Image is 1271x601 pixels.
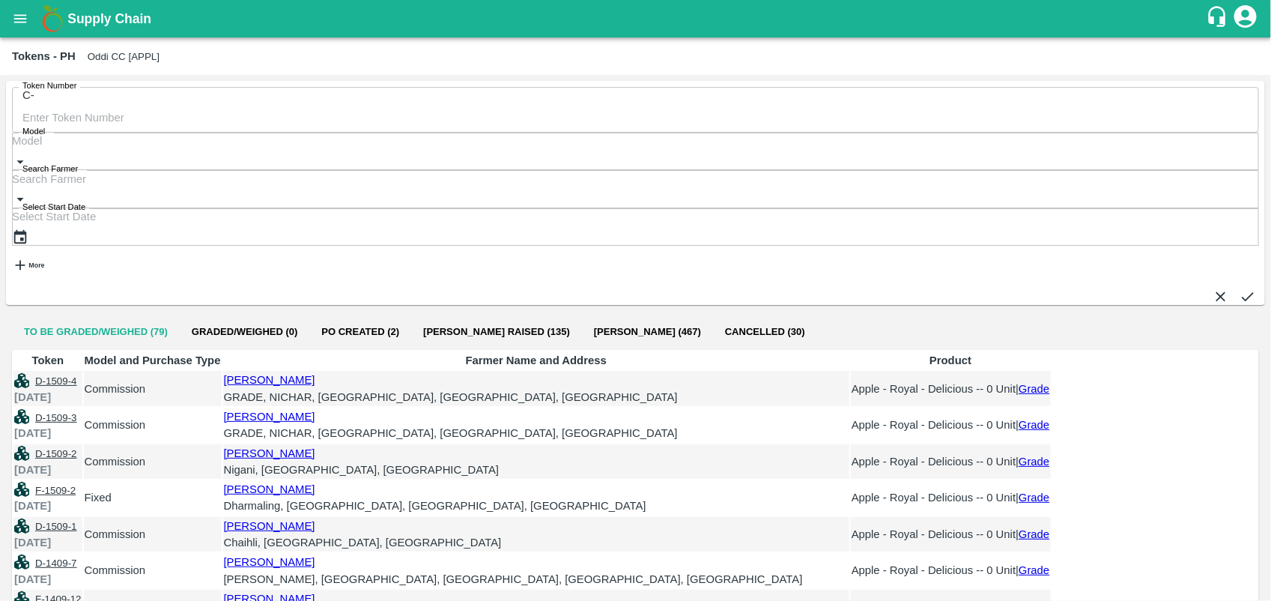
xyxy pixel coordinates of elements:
[12,154,28,170] button: Open
[35,448,77,459] button: D-1509-2
[12,314,180,350] button: To be Graded/Weighed (79)
[224,374,315,386] a: [PERSON_NAME]
[411,314,582,350] button: [PERSON_NAME] Raised (135)
[1016,419,1019,431] span: |
[1019,528,1049,540] a: Grade
[224,411,315,423] a: [PERSON_NAME]
[1016,383,1019,395] span: |
[67,8,1206,29] a: Supply Chain
[35,485,76,496] button: F-1509-2
[852,564,1016,576] span: Apple - Royal - Delicious -- 0 Unit
[224,389,849,405] div: GRADE, NICHAR, [GEOGRAPHIC_DATA], [GEOGRAPHIC_DATA], [GEOGRAPHIC_DATA]
[224,498,849,514] div: Dharmaling, [GEOGRAPHIC_DATA], [GEOGRAPHIC_DATA], [GEOGRAPHIC_DATA]
[224,447,315,459] a: [PERSON_NAME]
[22,103,1270,132] input: Enter Token Number
[929,354,971,366] b: Product
[3,1,37,36] button: open drawer
[309,314,411,350] button: Po Created (2)
[852,492,1016,504] span: Apple - Royal - Delicious -- 0 Unit
[14,482,29,497] img: tokensIcon
[1016,528,1019,540] span: |
[12,246,45,285] button: More
[14,519,29,534] img: tokensIcon
[14,427,51,439] b: [DATE]
[224,462,849,478] div: Nigani, [GEOGRAPHIC_DATA], [GEOGRAPHIC_DATA]
[14,500,51,512] b: [DATE]
[224,425,849,441] div: GRADE, NICHAR, [GEOGRAPHIC_DATA], [GEOGRAPHIC_DATA], [GEOGRAPHIC_DATA]
[224,571,849,588] div: [PERSON_NAME], [GEOGRAPHIC_DATA], [GEOGRAPHIC_DATA], [GEOGRAPHIC_DATA], [GEOGRAPHIC_DATA]
[35,521,77,532] button: D-1509-1
[852,528,1016,540] span: Apple - Royal - Delicious -- 0 Unit
[14,537,51,549] b: [DATE]
[852,383,1016,395] span: Apple - Royal - Delicious -- 0 Unit
[224,520,315,532] a: [PERSON_NAME]
[12,208,1259,229] input: Select Start Date
[1016,492,1019,504] span: |
[14,391,51,403] b: [DATE]
[12,191,28,208] button: Open
[224,534,849,551] div: Chaihli, [GEOGRAPHIC_DATA], [GEOGRAPHIC_DATA]
[582,314,713,350] button: [PERSON_NAME] (467)
[224,483,315,495] a: [PERSON_NAME]
[37,4,67,34] img: logo
[12,229,28,246] button: Choose date
[12,133,1259,153] input: Model
[713,314,817,350] button: Cancelled (30)
[1016,456,1019,468] span: |
[1019,456,1049,468] a: Grade
[85,453,221,470] div: Commission
[35,558,77,569] button: D-1409-7
[85,354,221,366] b: Model and Purchase Type
[28,262,44,269] strong: More
[180,314,310,350] button: Graded/Weighed (0)
[22,202,85,214] label: Select Start Date
[67,11,151,26] b: Supply Chain
[1019,564,1049,576] a: Grade
[85,562,221,579] div: Commission
[88,51,160,62] button: Select DC
[14,573,51,585] b: [DATE]
[12,87,1259,133] div: C-
[22,163,78,175] label: Search Farmer
[14,409,29,424] img: tokensIcon
[85,417,221,433] div: Commission
[466,354,607,366] b: Farmer Name and Address
[1019,492,1049,504] a: Grade
[85,489,221,506] div: Fixed
[224,556,315,568] a: [PERSON_NAME]
[22,126,45,138] label: Model
[31,354,64,366] b: Token
[852,456,1016,468] span: Apple - Royal - Delicious -- 0 Unit
[1232,3,1259,34] div: account of current user
[22,80,76,92] label: Token Number
[1019,419,1049,431] a: Grade
[852,419,1016,431] span: Apple - Royal - Delicious -- 0 Unit
[1206,5,1232,32] div: customer-support
[14,555,29,570] img: tokensIcon
[85,381,221,397] div: Commission
[1016,564,1019,576] span: |
[1019,383,1049,395] a: Grade
[14,446,29,461] img: tokensIcon
[14,373,29,388] img: tokensIcon
[35,375,77,387] button: D-1509-4
[14,464,51,476] b: [DATE]
[85,526,221,543] div: Commission
[35,412,77,423] button: D-1509-3
[12,46,76,66] div: Tokens - PH
[12,170,1259,190] input: Search Farmer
